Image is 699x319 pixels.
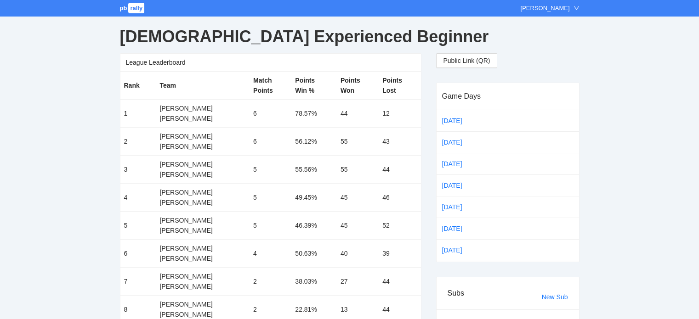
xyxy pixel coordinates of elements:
[337,184,379,212] td: 45
[337,212,379,240] td: 45
[159,187,246,197] div: [PERSON_NAME]
[337,128,379,156] td: 55
[337,240,379,268] td: 40
[159,197,246,207] div: [PERSON_NAME]
[159,225,246,235] div: [PERSON_NAME]
[159,113,246,123] div: [PERSON_NAME]
[159,299,246,309] div: [PERSON_NAME]
[379,240,421,268] td: 39
[159,243,246,253] div: [PERSON_NAME]
[120,100,156,128] td: 1
[291,156,337,184] td: 55.56%
[250,100,291,128] td: 6
[379,100,421,128] td: 12
[542,293,568,301] a: New Sub
[159,80,246,90] div: Team
[253,75,288,85] div: Match
[440,179,479,192] a: [DATE]
[120,240,156,268] td: 6
[120,5,127,11] span: pb
[448,280,542,306] div: Subs
[440,157,479,171] a: [DATE]
[440,200,479,214] a: [DATE]
[521,4,570,13] div: [PERSON_NAME]
[337,156,379,184] td: 55
[442,83,574,109] div: Game Days
[295,85,333,95] div: Win %
[341,85,375,95] div: Won
[120,20,580,53] div: [DEMOGRAPHIC_DATA] Experienced Beginner
[440,222,479,235] a: [DATE]
[291,184,337,212] td: 49.45%
[574,5,580,11] span: down
[250,128,291,156] td: 6
[440,114,479,128] a: [DATE]
[159,159,246,169] div: [PERSON_NAME]
[250,156,291,184] td: 5
[440,243,479,257] a: [DATE]
[120,156,156,184] td: 3
[382,85,417,95] div: Lost
[379,268,421,296] td: 44
[379,212,421,240] td: 52
[250,184,291,212] td: 5
[120,184,156,212] td: 4
[295,75,333,85] div: Points
[253,85,288,95] div: Points
[382,75,417,85] div: Points
[379,156,421,184] td: 44
[379,128,421,156] td: 43
[120,128,156,156] td: 2
[250,268,291,296] td: 2
[159,215,246,225] div: [PERSON_NAME]
[250,212,291,240] td: 5
[379,184,421,212] td: 46
[128,3,144,13] span: rally
[291,268,337,296] td: 38.03%
[443,56,490,66] span: Public Link (QR)
[159,271,246,281] div: [PERSON_NAME]
[120,212,156,240] td: 5
[250,240,291,268] td: 4
[337,268,379,296] td: 27
[291,128,337,156] td: 56.12%
[159,281,246,291] div: [PERSON_NAME]
[126,54,415,71] div: League Leaderboard
[120,5,146,11] a: pbrally
[159,131,246,141] div: [PERSON_NAME]
[291,212,337,240] td: 46.39%
[291,100,337,128] td: 78.57%
[124,80,153,90] div: Rank
[436,53,498,68] button: Public Link (QR)
[159,169,246,179] div: [PERSON_NAME]
[440,135,479,149] a: [DATE]
[291,240,337,268] td: 50.63%
[159,253,246,263] div: [PERSON_NAME]
[159,141,246,151] div: [PERSON_NAME]
[337,100,379,128] td: 44
[120,268,156,296] td: 7
[341,75,375,85] div: Points
[159,103,246,113] div: [PERSON_NAME]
